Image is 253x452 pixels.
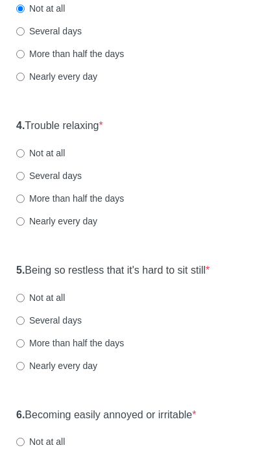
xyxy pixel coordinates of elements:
strong: 5. [16,265,25,276]
label: Several days [16,170,82,183]
label: More than half the days [16,193,124,206]
label: Nearly every day [16,71,97,84]
label: Several days [16,315,82,327]
input: Nearly every day [16,73,25,82]
label: Not at all [16,436,65,449]
label: Several days [16,25,82,38]
input: Nearly every day [16,218,25,226]
input: More than half the days [16,51,25,59]
label: Nearly every day [16,215,97,228]
input: More than half the days [16,340,25,348]
label: Not at all [16,147,65,160]
strong: 6. [16,410,25,421]
label: More than half the days [16,337,124,350]
label: Not at all [16,292,65,305]
input: Not at all [16,294,25,303]
input: Several days [16,172,25,181]
input: Not at all [16,150,25,158]
input: Not at all [16,438,25,447]
input: Several days [16,28,25,36]
input: Several days [16,317,25,326]
input: Nearly every day [16,363,25,371]
input: More than half the days [16,195,25,204]
strong: 4. [16,121,25,132]
label: Becoming easily annoyed or irritable [16,409,197,423]
input: Not at all [16,5,25,14]
label: Nearly every day [16,360,97,373]
label: Trouble relaxing [16,119,103,134]
label: More than half the days [16,48,124,61]
label: Being so restless that it's hard to sit still [16,264,210,279]
label: Not at all [16,3,65,16]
